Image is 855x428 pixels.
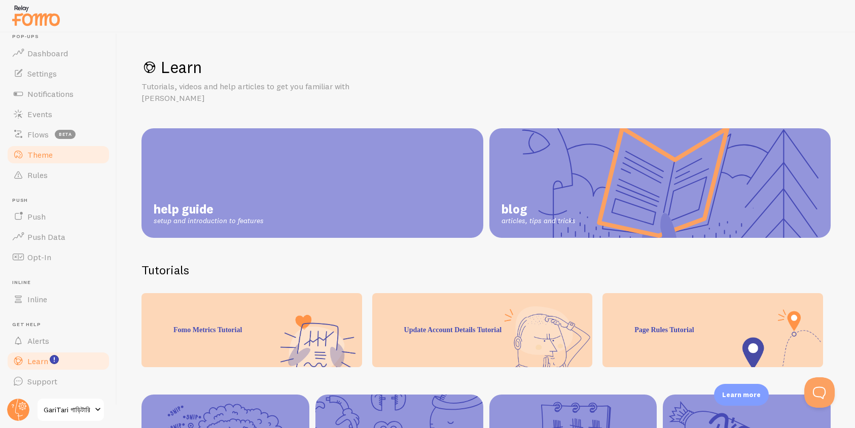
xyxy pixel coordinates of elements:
span: Flows [27,129,49,139]
span: setup and introduction to features [154,217,264,226]
p: Learn more [722,390,761,400]
a: Push [6,206,111,227]
span: Inline [27,294,47,304]
p: Tutorials, videos and help articles to get you familiar with [PERSON_NAME] [141,81,385,104]
span: Inline [12,279,111,286]
a: Support [6,371,111,391]
a: GariTari গাড়িটারি [37,398,105,422]
span: blog [502,201,576,217]
a: Theme [6,145,111,165]
span: beta [55,130,76,139]
a: Push Data [6,227,111,247]
div: Learn more [714,384,769,406]
span: Theme [27,150,53,160]
a: Settings [6,63,111,84]
span: Opt-In [27,252,51,262]
span: Support [27,376,57,386]
img: fomo-relay-logo-orange.svg [11,3,61,28]
a: Opt-In [6,247,111,267]
span: GariTari গাড়িটারি [44,404,92,416]
div: Fomo Metrics Tutorial [141,293,362,367]
span: Push Data [27,232,65,242]
a: blog articles, tips and tricks [489,128,831,238]
a: help guide setup and introduction to features [141,128,483,238]
span: Events [27,109,52,119]
span: Notifications [27,89,74,99]
span: Pop-ups [12,33,111,40]
span: articles, tips and tricks [502,217,576,226]
span: Alerts [27,336,49,346]
span: Get Help [12,322,111,328]
a: Dashboard [6,43,111,63]
span: help guide [154,201,264,217]
span: Push [27,211,46,222]
a: Learn [6,351,111,371]
a: Rules [6,165,111,185]
a: Events [6,104,111,124]
span: Rules [27,170,48,180]
a: Notifications [6,84,111,104]
h1: Learn [141,57,831,78]
div: Update Account Details Tutorial [372,293,593,367]
a: Flows beta [6,124,111,145]
a: Alerts [6,331,111,351]
iframe: Help Scout Beacon - Open [804,377,835,408]
span: Push [12,197,111,204]
span: Learn [27,356,48,366]
span: Settings [27,68,57,79]
svg: <p>Watch New Feature Tutorials!</p> [50,355,59,364]
div: Page Rules Tutorial [602,293,823,367]
span: Dashboard [27,48,68,58]
h2: Tutorials [141,262,831,278]
a: Inline [6,289,111,309]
